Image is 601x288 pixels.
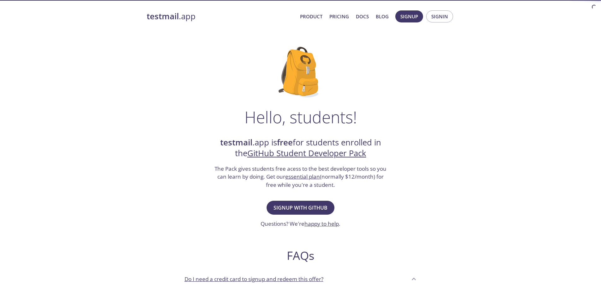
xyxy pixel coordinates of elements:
[426,10,453,22] button: Signin
[245,107,357,126] h1: Hello, students!
[147,11,295,22] a: testmail.app
[376,12,389,21] a: Blog
[180,270,422,287] div: Do I need a credit card to signup and redeem this offer?
[277,137,293,148] strong: free
[279,47,322,97] img: github-student-backpack.png
[220,137,252,148] strong: testmail
[285,173,320,180] a: essential plan
[261,220,340,228] h3: Questions? We're .
[147,11,179,22] strong: testmail
[214,165,387,189] h3: The Pack gives students free acess to the best developer tools so you can learn by doing. Get our...
[356,12,369,21] a: Docs
[247,148,366,159] a: GitHub Student Developer Pack
[267,201,334,215] button: Signup with GitHub
[400,12,418,21] span: Signup
[274,203,327,212] span: Signup with GitHub
[431,12,448,21] span: Signin
[180,248,422,263] h2: FAQs
[304,220,339,227] a: happy to help
[185,275,323,283] p: Do I need a credit card to signup and redeem this offer?
[395,10,423,22] button: Signup
[300,12,322,21] a: Product
[214,137,387,159] h2: .app is for students enrolled in the
[329,12,349,21] a: Pricing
